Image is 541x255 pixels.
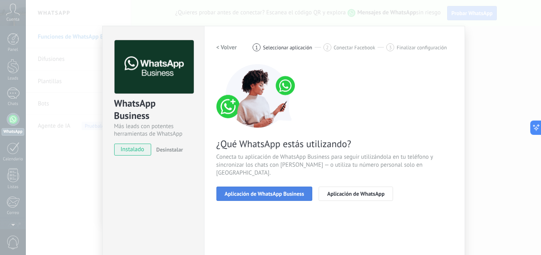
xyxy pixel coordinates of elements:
[216,187,313,201] button: Aplicación de WhatsApp Business
[255,44,258,51] span: 1
[225,191,304,197] span: Aplicación de WhatsApp Business
[114,97,193,123] div: WhatsApp Business
[153,144,183,156] button: Desinstalar
[326,44,329,51] span: 2
[397,45,447,51] span: Finalizar configuración
[334,45,376,51] span: Conectar Facebook
[327,191,384,197] span: Aplicación de WhatsApp
[216,153,453,177] span: Conecta tu aplicación de WhatsApp Business para seguir utilizándola en tu teléfono y sincronizar ...
[263,45,312,51] span: Seleccionar aplicación
[115,144,151,156] span: instalado
[389,44,392,51] span: 3
[216,64,300,128] img: connect number
[319,187,393,201] button: Aplicación de WhatsApp
[115,40,194,94] img: logo_main.png
[156,146,183,153] span: Desinstalar
[216,40,237,55] button: < Volver
[114,123,193,138] div: Más leads con potentes herramientas de WhatsApp
[216,44,237,51] h2: < Volver
[216,138,453,150] span: ¿Qué WhatsApp estás utilizando?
